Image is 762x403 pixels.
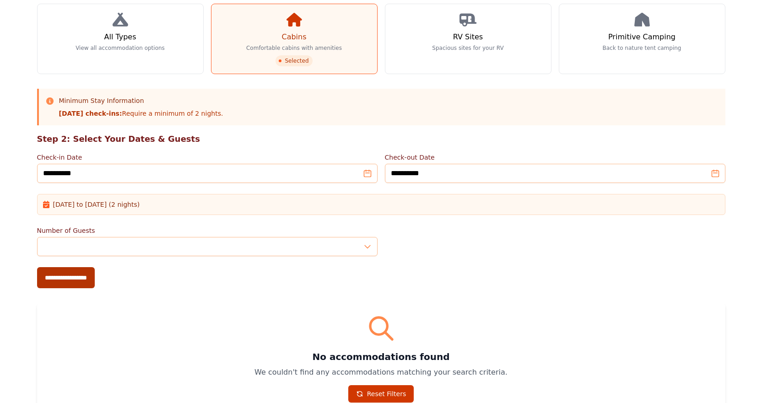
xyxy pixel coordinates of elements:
[59,110,122,117] strong: [DATE] check-ins:
[348,385,414,403] a: Reset Filters
[559,4,725,74] a: Primitive Camping Back to nature tent camping
[59,96,223,105] h3: Minimum Stay Information
[246,44,342,52] p: Comfortable cabins with amenities
[385,153,725,162] label: Check-out Date
[385,4,551,74] a: RV Sites Spacious sites for your RV
[276,55,312,66] span: Selected
[53,200,140,209] span: [DATE] to [DATE] (2 nights)
[453,32,483,43] h3: RV Sites
[432,44,503,52] p: Spacious sites for your RV
[48,367,714,378] p: We couldn't find any accommodations matching your search criteria.
[608,32,676,43] h3: Primitive Camping
[211,4,378,74] a: Cabins Comfortable cabins with amenities Selected
[281,32,306,43] h3: Cabins
[76,44,165,52] p: View all accommodation options
[37,4,204,74] a: All Types View all accommodation options
[603,44,681,52] p: Back to nature tent camping
[37,226,378,235] label: Number of Guests
[37,133,725,145] h2: Step 2: Select Your Dates & Guests
[104,32,136,43] h3: All Types
[59,109,223,118] p: Require a minimum of 2 nights.
[48,350,714,363] h3: No accommodations found
[37,153,378,162] label: Check-in Date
